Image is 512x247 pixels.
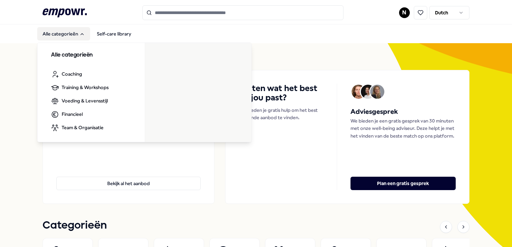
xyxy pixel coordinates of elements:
[91,27,137,40] a: Self-care library
[239,84,323,102] h4: Weten wat het best bij jou past?
[62,84,109,91] span: Training & Workshops
[142,5,343,20] input: Search for products, categories or subcategories
[56,166,201,190] a: Bekijk al het aanbod
[38,43,252,143] div: Alle categorieën
[46,108,88,121] a: Financieel
[62,110,83,118] span: Financieel
[46,68,87,81] a: Coaching
[37,27,137,40] nav: Main
[350,106,456,117] h5: Adviesgesprek
[62,70,82,78] span: Coaching
[46,94,113,108] a: Voeding & Levensstijl
[350,117,456,140] p: We bieden je een gratis gesprek van 30 minuten met onze well-being adviseur. Deze helpt je met he...
[62,97,108,104] span: Voeding & Levensstijl
[37,27,90,40] button: Alle categorieën
[361,85,375,99] img: Avatar
[351,85,366,99] img: Avatar
[399,7,410,18] button: N
[56,177,201,190] button: Bekijk al het aanbod
[46,81,114,94] a: Training & Workshops
[62,124,104,131] span: Team & Organisatie
[51,51,131,60] h3: Alle categorieën
[46,121,109,135] a: Team & Organisatie
[350,177,456,190] button: Plan een gratis gesprek
[370,85,384,99] img: Avatar
[239,106,323,121] p: We bieden je gratis hulp om het best passende aanbod te vinden.
[43,217,107,234] h1: Categorieën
